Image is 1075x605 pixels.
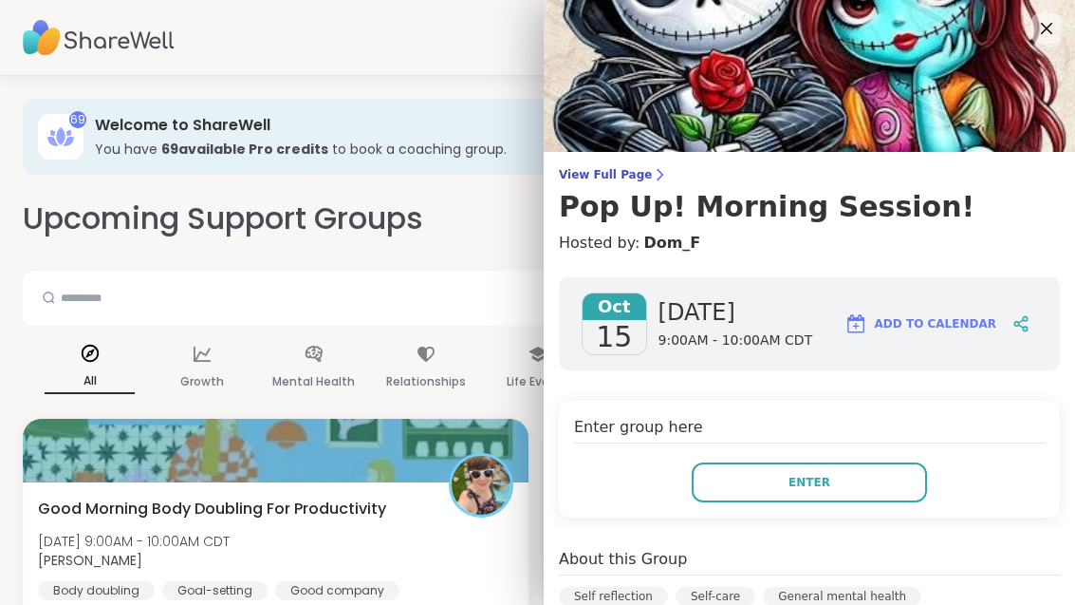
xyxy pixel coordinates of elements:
b: 69 available Pro credit s [161,140,328,159]
img: Adrienne_QueenOfTheDawn [452,456,510,515]
span: 15 [596,320,632,354]
img: ShareWell Nav Logo [23,5,175,71]
h4: Hosted by: [559,232,1060,255]
div: Goal-setting [162,581,268,600]
div: 69 [69,111,86,128]
h4: About this Group [559,548,687,571]
span: [DATE] 9:00AM - 10:00AM CDT [38,532,230,551]
span: Oct [583,293,646,320]
span: Enter [788,474,830,491]
b: [PERSON_NAME] [38,551,142,570]
div: Body doubling [38,581,155,600]
a: Dom_F [643,232,700,255]
p: All [45,369,135,394]
img: ShareWell Logomark [844,312,867,335]
span: 9:00AM - 10:00AM CDT [658,331,813,350]
h4: Enter group here [574,416,1045,444]
h3: Welcome to ShareWell [95,115,1026,136]
p: Growth [180,370,224,393]
button: Enter [692,463,927,502]
h3: You have to book a coaching group. [95,140,1026,159]
p: Life Events [507,370,569,393]
a: View Full PagePop Up! Morning Session! [559,167,1060,224]
button: Add to Calendar [836,301,1005,347]
span: [DATE] [658,297,813,328]
p: Mental Health [272,370,355,393]
h2: Upcoming Support Groups [23,198,423,240]
span: View Full Page [559,167,1060,182]
div: Good company [275,581,399,600]
span: Add to Calendar [875,315,996,332]
h3: Pop Up! Morning Session! [559,190,1060,224]
span: Good Morning Body Doubling For Productivity [38,498,386,520]
p: Relationships [386,370,466,393]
